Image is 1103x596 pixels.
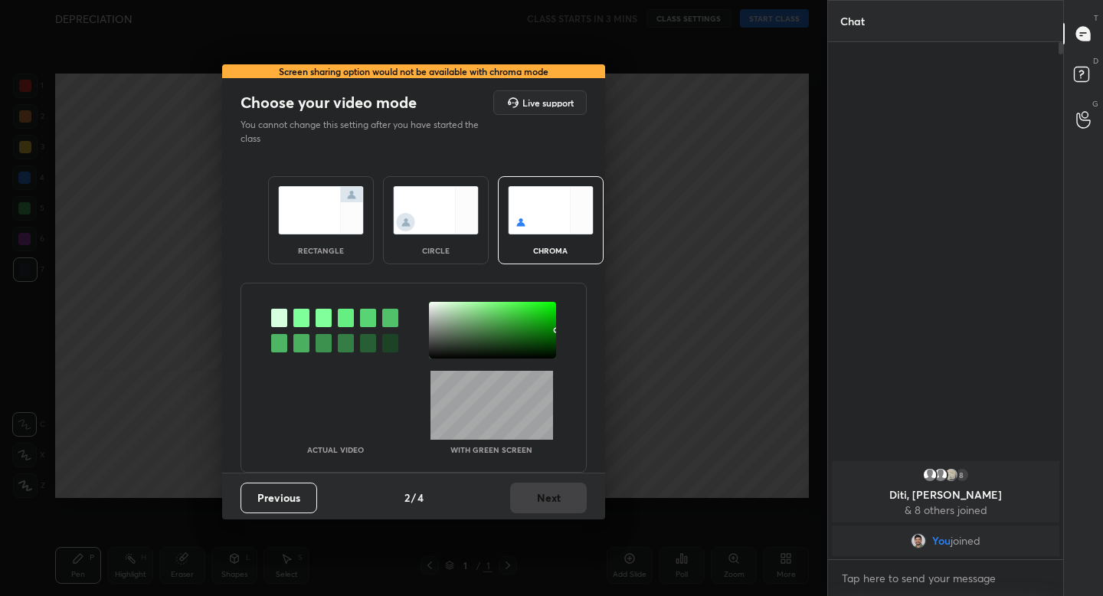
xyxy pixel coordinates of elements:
img: default.png [933,467,948,483]
h4: 2 [404,490,410,506]
button: Previous [241,483,317,513]
div: circle [405,247,466,254]
img: 7a714159400c4d6a8eb7f38f46a3fe05.jpg [944,467,959,483]
h4: / [411,490,416,506]
img: circleScreenIcon.acc0effb.svg [393,186,479,234]
span: joined [951,535,980,547]
p: Diti, [PERSON_NAME] [841,489,1050,501]
h5: Live support [522,98,574,107]
p: You cannot change this setting after you have started the class [241,118,489,146]
div: Screen sharing option would not be available with chroma mode [222,64,605,78]
h2: Choose your video mode [241,93,417,113]
p: G [1092,98,1098,110]
div: chroma [520,247,581,254]
h4: 4 [417,490,424,506]
p: T [1094,12,1098,24]
p: Chat [828,1,877,41]
img: chromaScreenIcon.c19ab0a0.svg [508,186,594,234]
img: default.png [922,467,938,483]
span: You [932,535,951,547]
img: normalScreenIcon.ae25ed63.svg [278,186,364,234]
p: D [1093,55,1098,67]
p: With green screen [450,446,532,454]
img: 1ebc9903cf1c44a29e7bc285086513b0.jpg [911,533,926,549]
div: rectangle [290,247,352,254]
p: & 8 others joined [841,504,1050,516]
div: grid [828,458,1063,559]
p: Actual Video [307,446,364,454]
div: 8 [954,467,970,483]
